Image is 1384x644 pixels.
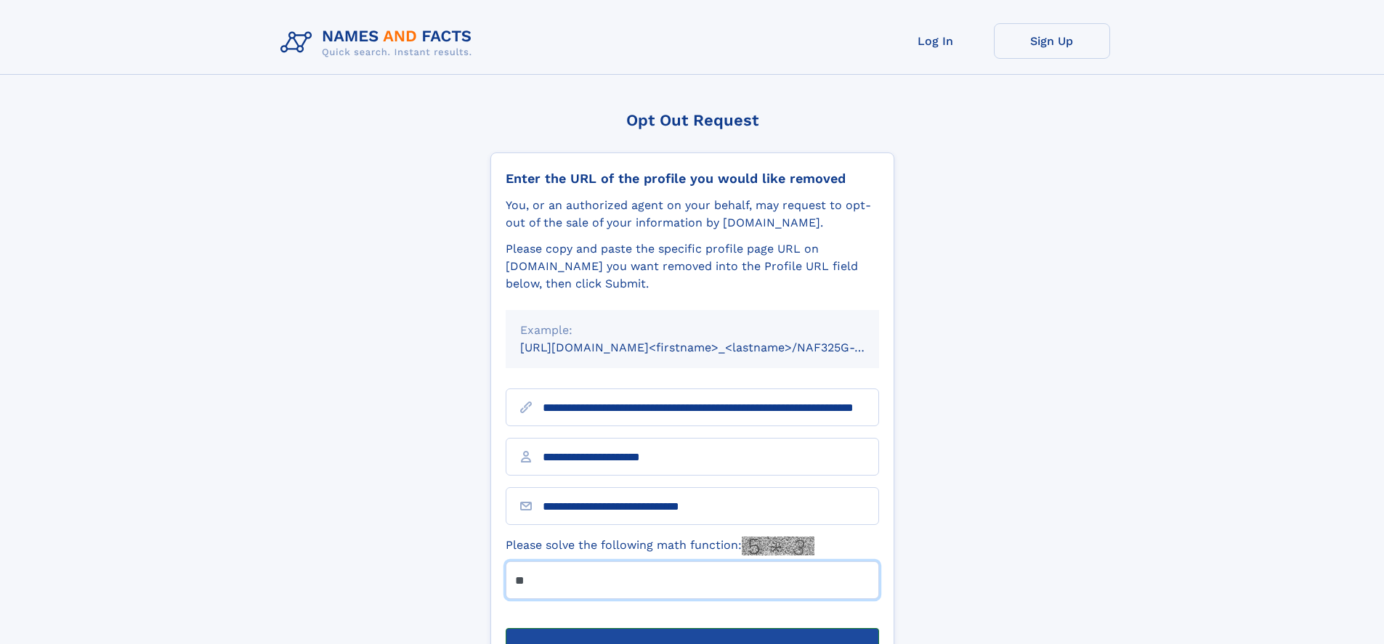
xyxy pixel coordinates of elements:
label: Please solve the following math function: [506,537,814,555]
a: Log In [878,23,994,59]
div: You, or an authorized agent on your behalf, may request to opt-out of the sale of your informatio... [506,197,879,232]
img: Logo Names and Facts [275,23,484,62]
div: Opt Out Request [490,111,894,129]
a: Sign Up [994,23,1110,59]
div: Example: [520,322,865,339]
div: Please copy and paste the specific profile page URL on [DOMAIN_NAME] you want removed into the Pr... [506,240,879,293]
small: [URL][DOMAIN_NAME]<firstname>_<lastname>/NAF325G-xxxxxxxx [520,341,907,354]
div: Enter the URL of the profile you would like removed [506,171,879,187]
